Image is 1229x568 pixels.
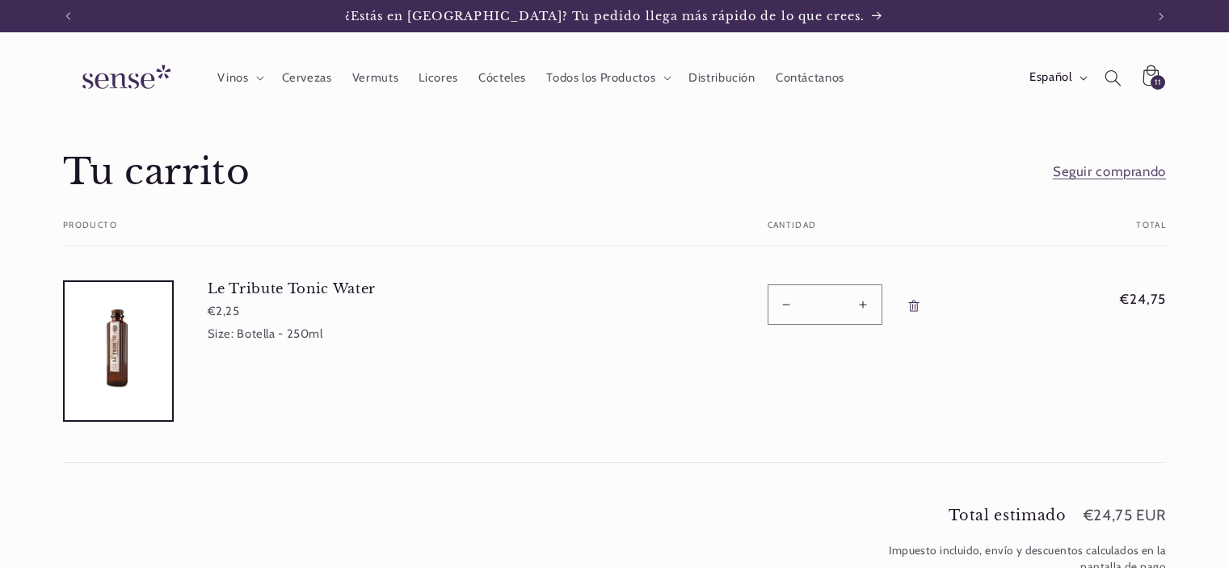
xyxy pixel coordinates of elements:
a: Cervezas [271,60,342,95]
span: ¿Estás en [GEOGRAPHIC_DATA]? Tu pedido llega más rápido de lo que crees. [345,9,865,23]
h2: Total estimado [949,509,1066,524]
a: Sense [57,48,191,107]
a: Contáctanos [765,60,854,95]
span: 11 [1155,75,1160,90]
a: Distribución [679,60,766,95]
span: €24,75 [1075,289,1166,309]
img: Sense [63,55,184,101]
div: €2,25 [208,303,462,321]
span: Vinos [217,70,248,86]
a: Le Tribute Tonic Water [208,280,462,297]
a: Eliminar Le Tribute Tonic Water - Botella - 250ml [899,284,929,327]
button: Español [1019,61,1094,94]
summary: Vinos [208,60,271,95]
dt: Size: [208,326,234,341]
span: Distribución [688,70,755,86]
input: Cantidad para Le Tribute Tonic Water [805,284,845,324]
span: Cócteles [478,70,526,86]
a: Seguir comprando [1053,160,1166,184]
dd: Botella - 250ml [237,326,322,341]
a: Cócteles [468,60,536,95]
span: Español [1029,69,1071,86]
a: Vermuts [342,60,409,95]
th: Producto [63,221,725,246]
summary: Todos los Productos [537,60,679,95]
a: Licores [409,60,469,95]
span: Cervezas [282,70,332,86]
th: Total [1042,221,1166,246]
span: Vermuts [352,70,398,86]
th: Cantidad [725,221,1042,246]
summary: Búsqueda [1095,59,1132,96]
h1: Tu carrito [63,149,250,196]
span: Contáctanos [776,70,844,86]
p: €24,75 EUR [1084,508,1166,524]
span: Todos los Productos [546,70,655,86]
span: Licores [419,70,457,86]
